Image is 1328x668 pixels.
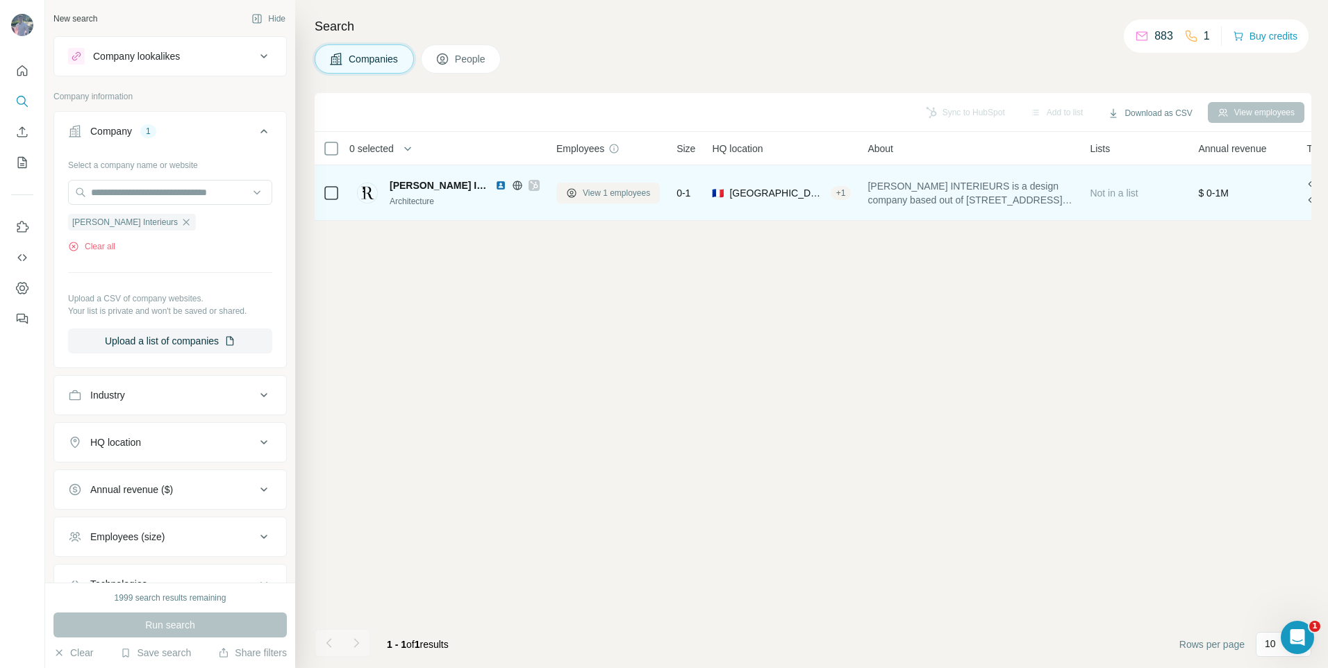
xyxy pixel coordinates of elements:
[54,426,286,459] button: HQ location
[729,186,824,200] span: [GEOGRAPHIC_DATA], [GEOGRAPHIC_DATA] [GEOGRAPHIC_DATA]
[53,90,287,103] p: Company information
[1198,187,1229,199] span: $ 0-1M
[115,592,226,604] div: 1999 search results remaining
[90,124,132,138] div: Company
[495,180,506,191] img: LinkedIn logo
[556,183,660,203] button: View 1 employees
[390,195,540,208] div: Architecture
[11,89,33,114] button: Search
[556,142,604,156] span: Employees
[53,646,93,660] button: Clear
[68,328,272,353] button: Upload a list of companies
[54,520,286,553] button: Employees (size)
[68,240,115,253] button: Clear all
[712,142,763,156] span: HQ location
[90,530,165,544] div: Employees (size)
[11,150,33,175] button: My lists
[120,646,191,660] button: Save search
[831,187,852,199] div: + 1
[455,52,487,66] span: People
[68,292,272,305] p: Upload a CSV of company websites.
[315,17,1311,36] h4: Search
[218,646,287,660] button: Share filters
[415,639,420,650] span: 1
[356,182,379,204] img: Logo of Roque Interieurs
[140,125,156,137] div: 1
[90,388,125,402] div: Industry
[583,187,650,199] span: View 1 employees
[390,178,488,192] span: [PERSON_NAME] Interieurs
[54,567,286,601] button: Technologies
[54,473,286,506] button: Annual revenue ($)
[1281,621,1314,654] iframe: Intercom live chat
[54,378,286,412] button: Industry
[1265,637,1276,651] p: 10
[1098,103,1202,124] button: Download as CSV
[54,40,286,73] button: Company lookalikes
[11,306,33,331] button: Feedback
[868,179,1073,207] span: [PERSON_NAME] INTERIEURS is a design company based out of [STREET_ADDRESS][PERSON_NAME][PERSON_NA...
[1090,142,1110,156] span: Lists
[1204,28,1210,44] p: 1
[1179,637,1245,651] span: Rows per page
[11,58,33,83] button: Quick start
[68,305,272,317] p: Your list is private and won't be saved or shared.
[11,14,33,36] img: Avatar
[868,142,893,156] span: About
[712,186,724,200] span: 🇫🇷
[53,12,97,25] div: New search
[387,639,449,650] span: results
[1198,142,1266,156] span: Annual revenue
[677,186,690,200] span: 0-1
[54,115,286,153] button: Company1
[90,483,173,496] div: Annual revenue ($)
[11,276,33,301] button: Dashboard
[90,577,147,591] div: Technologies
[93,49,180,63] div: Company lookalikes
[242,8,295,29] button: Hide
[1233,26,1297,46] button: Buy credits
[1090,187,1138,199] span: Not in a list
[349,142,394,156] span: 0 selected
[72,216,178,228] span: [PERSON_NAME] Interieurs
[406,639,415,650] span: of
[11,119,33,144] button: Enrich CSV
[90,435,141,449] div: HQ location
[11,215,33,240] button: Use Surfe on LinkedIn
[11,245,33,270] button: Use Surfe API
[68,153,272,172] div: Select a company name or website
[349,52,399,66] span: Companies
[677,142,695,156] span: Size
[1309,621,1320,632] span: 1
[387,639,406,650] span: 1 - 1
[1154,28,1173,44] p: 883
